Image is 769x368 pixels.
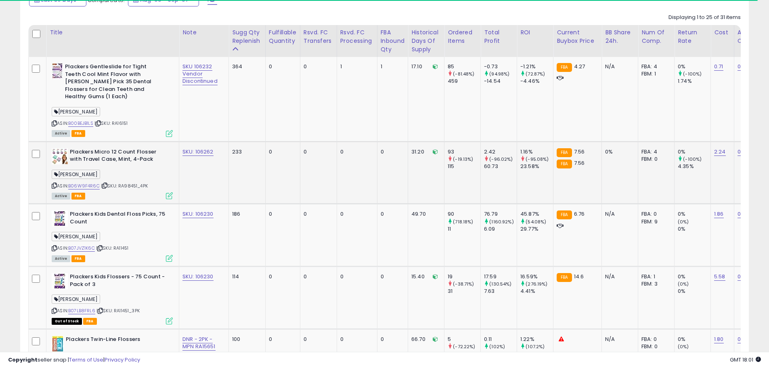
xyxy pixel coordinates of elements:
span: 7.56 [574,148,585,156]
small: (130.54%) [489,281,511,287]
small: FBA [557,148,572,157]
img: 51x343PLJpL._SL40_.jpg [52,273,68,289]
div: -4.46% [520,78,553,85]
b: Plackers Gentleslide for Tight Teeth Cool Mint Flavor with [PERSON_NAME] Pick 35 Dental Flossers ... [65,63,163,103]
span: [PERSON_NAME] [52,232,100,241]
div: FBA: 4 [641,148,668,156]
span: FBA [83,318,97,325]
div: 186 [232,210,259,218]
small: (-19.13%) [453,156,473,162]
div: 76.79 [484,210,517,218]
a: 0.30 [738,63,749,71]
div: Total Profit [484,28,513,45]
span: 4.27 [574,63,585,70]
div: 5 [448,336,480,343]
small: (0%) [678,281,689,287]
div: 1 [340,63,371,70]
span: All listings currently available for purchase on Amazon [52,255,70,262]
div: 364 [232,63,259,70]
strong: Copyright [8,356,38,364]
div: FBM: 3 [641,280,668,288]
a: SKU: 106230 [182,210,214,218]
div: 17.59 [484,273,517,280]
div: Num of Comp. [641,28,671,45]
div: 115 [448,163,480,170]
div: 6.09 [484,225,517,233]
th: Please note that this number is a calculation based on your required days of coverage and your ve... [229,25,266,57]
span: FBA [71,193,85,200]
div: 0 [381,148,402,156]
div: 0 [304,148,331,156]
div: 16.59% [520,273,553,280]
div: 1.74% [678,78,710,85]
div: Historical Days Of Supply [411,28,441,54]
div: 45.87% [520,210,553,218]
div: 0% [678,210,710,218]
div: -1.21% [520,63,553,70]
span: 7.56 [574,159,585,167]
div: 0 [304,273,331,280]
span: | SKU: RA11451_3PK [96,307,140,314]
div: 0 [340,148,371,156]
div: 31.20 [411,148,438,156]
div: 2.42 [484,148,517,156]
div: 90 [448,210,480,218]
a: SKU: 106262 [182,148,214,156]
div: 0 [340,336,371,343]
div: 0 [381,273,402,280]
div: 4.35% [678,163,710,170]
b: Plackers Micro 12 Count Flosser with Travel Case, Mint, 4-Pack [70,148,168,165]
div: 0 [269,210,294,218]
div: 85 [448,63,480,70]
a: 0.26 [738,335,749,343]
b: Plackers Kids Flossers - 75 Count - Pack of 3 [70,273,168,290]
span: [PERSON_NAME] [52,294,100,304]
a: 5.58 [714,273,725,281]
div: Displaying 1 to 25 of 31 items [668,14,741,21]
a: 1.80 [714,335,724,343]
span: [PERSON_NAME] [52,107,100,116]
div: FBA: 1 [641,273,668,280]
div: 0 [340,273,371,280]
small: (276.19%) [526,281,547,287]
span: FBA [71,255,85,262]
div: 49.70 [411,210,438,218]
span: All listings currently available for purchase on Amazon [52,193,70,200]
a: B00BEJB1LS [68,120,93,127]
div: 19 [448,273,480,280]
span: 6.76 [574,210,585,218]
small: (-96.02%) [489,156,513,162]
a: 0.39 [738,148,749,156]
a: SKU: 106230 [182,273,214,281]
img: 51khE+tYXQL._SL40_.jpg [52,210,68,227]
div: Sugg Qty Replenish [232,28,262,45]
div: Ordered Items [448,28,477,45]
a: B06W9F4R6C [68,183,100,189]
a: 0.71 [714,63,723,71]
div: FBA: 0 [641,336,668,343]
div: 1.16% [520,148,553,156]
b: Plackers Twin-Line Flossers [66,336,164,345]
div: Current Buybox Price [557,28,598,45]
span: FBA [71,130,85,137]
small: FBA [557,160,572,168]
div: 0% [678,336,710,343]
div: seller snap | | [8,356,140,364]
div: FBM: 0 [641,343,668,350]
div: 31 [448,288,480,295]
small: (94.98%) [489,71,509,77]
small: (0%) [678,343,689,350]
a: DNR - 2PK - MPN RA15651 [182,335,216,351]
div: 4.41% [520,288,553,295]
a: 0.30 [738,210,749,218]
div: FBM: 1 [641,70,668,78]
span: | SKU: RA11451 [96,245,128,251]
small: (-38.71%) [453,281,474,287]
div: Additional Cost [738,28,767,45]
span: | SKU: RA98451_4PK [101,183,148,189]
small: (102%) [489,343,505,350]
a: B07JVZ1K6C [68,245,95,252]
div: 1.22% [520,336,553,343]
div: 7.63 [484,288,517,295]
div: 66.70 [411,336,438,343]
